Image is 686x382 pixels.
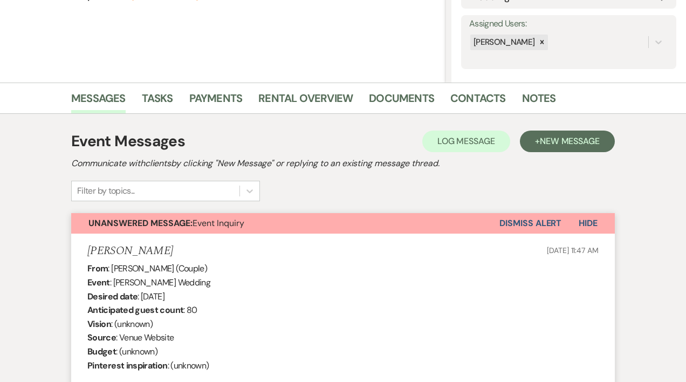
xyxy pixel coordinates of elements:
a: Notes [522,90,556,113]
b: From [87,263,108,274]
button: Unanswered Message:Event Inquiry [71,213,499,234]
span: New Message [540,135,600,147]
b: Source [87,332,116,343]
span: Event Inquiry [88,217,244,229]
div: [PERSON_NAME] [470,35,537,50]
button: +New Message [520,131,615,152]
button: Dismiss Alert [499,213,561,234]
h2: Communicate with clients by clicking "New Message" or replying to an existing message thread. [71,157,615,170]
b: Vision [87,318,111,330]
b: Pinterest inspiration [87,360,168,371]
b: Anticipated guest count [87,304,183,316]
span: Hide [579,217,598,229]
strong: Unanswered Message: [88,217,193,229]
b: Desired date [87,291,138,302]
a: Documents [369,90,434,113]
span: Log Message [437,135,495,147]
div: Filter by topics... [77,185,135,197]
a: Rental Overview [258,90,353,113]
h1: Event Messages [71,130,185,153]
b: Event [87,277,110,288]
a: Messages [71,90,126,113]
span: [DATE] 11:47 AM [547,245,599,255]
b: Budget [87,346,116,357]
label: Assigned Users: [469,16,668,32]
button: Hide [561,213,615,234]
a: Payments [189,90,243,113]
a: Tasks [142,90,173,113]
h5: [PERSON_NAME] [87,244,173,258]
a: Contacts [450,90,506,113]
button: Log Message [422,131,510,152]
